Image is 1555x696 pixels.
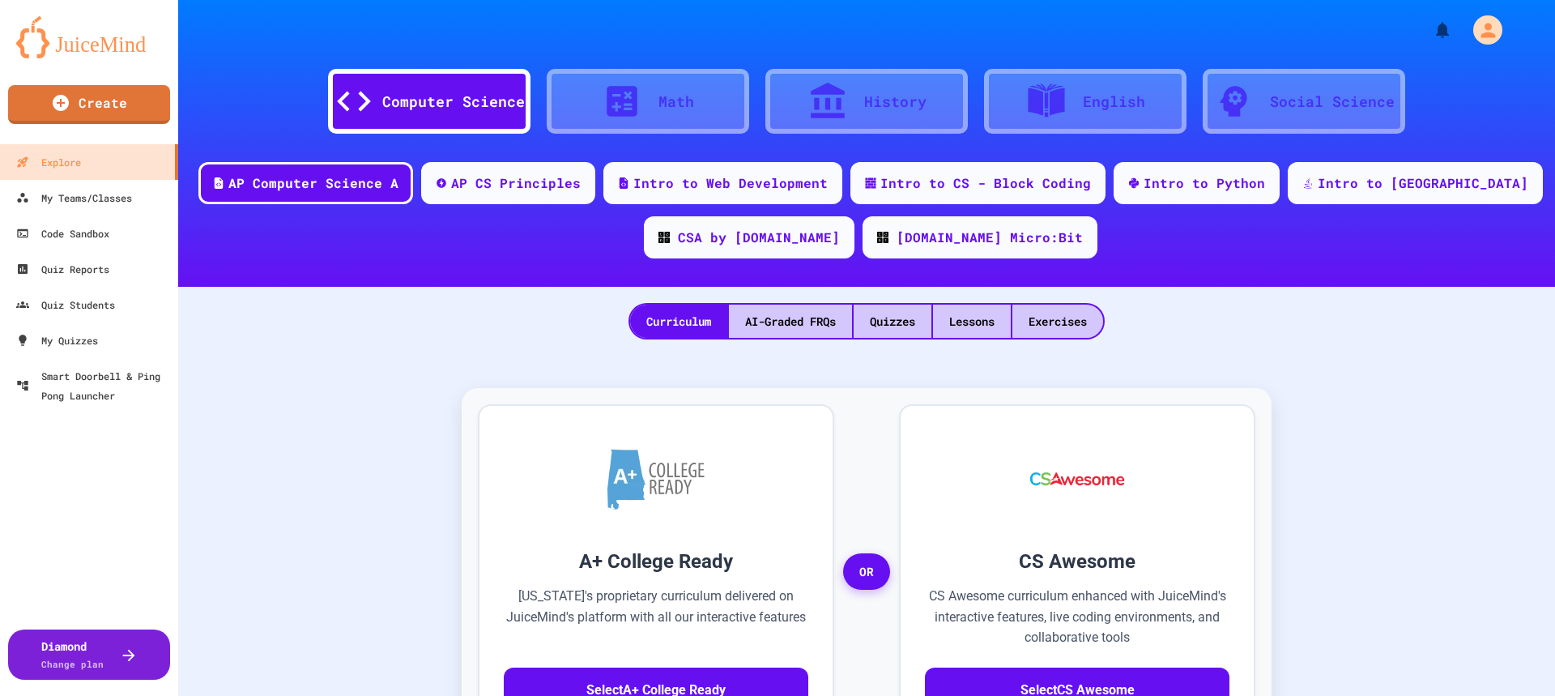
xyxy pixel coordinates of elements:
div: Intro to CS - Block Coding [880,173,1091,193]
div: Curriculum [630,305,727,338]
div: Quizzes [854,305,931,338]
img: CODE_logo_RGB.png [877,232,888,243]
div: Intro to Python [1144,173,1265,193]
div: Intro to Web Development [633,173,828,193]
div: Quiz Students [16,295,115,314]
h3: A+ College Ready [504,547,808,576]
img: logo-orange.svg [16,16,162,58]
div: CSA by [DOMAIN_NAME] [678,228,840,247]
div: English [1083,91,1145,113]
div: Intro to [GEOGRAPHIC_DATA] [1318,173,1528,193]
img: CS Awesome [1014,430,1141,527]
iframe: chat widget [1421,561,1539,630]
div: AP Computer Science A [228,173,398,193]
img: A+ College Ready [607,449,705,510]
div: Exercises [1012,305,1103,338]
iframe: chat widget [1487,631,1539,680]
div: Code Sandbox [16,224,109,243]
span: Change plan [41,658,104,670]
div: History [864,91,927,113]
h3: CS Awesome [925,547,1229,576]
p: CS Awesome curriculum enhanced with JuiceMind's interactive features, live coding environments, a... [925,586,1229,648]
div: AI-Graded FRQs [729,305,852,338]
button: DiamondChange plan [8,630,170,680]
div: Computer Science [382,91,525,113]
div: Smart Doorbell & Ping Pong Launcher [16,366,172,405]
div: Lessons [933,305,1011,338]
div: Social Science [1270,91,1395,113]
p: [US_STATE]'s proprietary curriculum delivered on JuiceMind's platform with all our interactive fe... [504,586,808,648]
div: My Account [1456,11,1506,49]
div: [DOMAIN_NAME] Micro:Bit [897,228,1083,247]
a: Create [8,85,170,124]
div: My Notifications [1403,16,1456,44]
div: Quiz Reports [16,259,109,279]
span: OR [843,553,890,591]
div: Diamond [41,638,104,672]
div: My Teams/Classes [16,188,132,207]
div: Explore [16,152,81,172]
div: AP CS Principles [451,173,581,193]
div: Math [658,91,694,113]
img: CODE_logo_RGB.png [658,232,670,243]
div: My Quizzes [16,331,98,350]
